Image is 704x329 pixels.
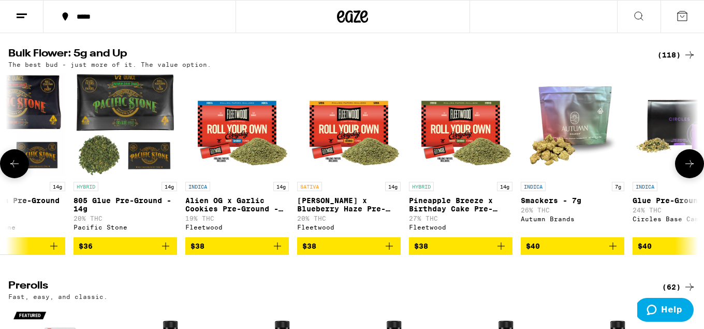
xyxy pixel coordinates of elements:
span: $40 [638,242,652,250]
p: 14g [273,182,289,191]
p: INDICA [185,182,210,191]
div: Fleetwood [185,224,289,231]
span: $38 [302,242,316,250]
iframe: Opens a widget where you can find more information [637,298,694,324]
p: [PERSON_NAME] x Blueberry Haze Pre-Ground - 14g [297,196,401,213]
a: Open page for 805 Glue Pre-Ground - 14g from Pacific Stone [74,73,177,237]
p: HYBRID [74,182,98,191]
a: Open page for Alien OG x Garlic Cookies Pre-Ground - 14g from Fleetwood [185,73,289,237]
span: $36 [79,242,93,250]
a: Open page for Smackers - 7g from Autumn Brands [521,73,624,237]
button: Add to bag [185,237,289,255]
p: 20% THC [297,215,401,222]
div: Fleetwood [297,224,401,231]
button: Add to bag [409,237,512,255]
p: 14g [162,182,177,191]
img: Fleetwood - Pineapple Breeze x Birthday Cake Pre-Ground - 14g [409,73,512,177]
p: 805 Glue Pre-Ground - 14g [74,196,177,213]
button: Add to bag [521,237,624,255]
p: HYBRID [409,182,434,191]
a: (62) [662,281,696,293]
span: $40 [526,242,540,250]
p: 27% THC [409,215,512,222]
p: 7g [612,182,624,191]
p: 14g [497,182,512,191]
p: Smackers - 7g [521,196,624,205]
p: INDICA [521,182,546,191]
p: INDICA [633,182,657,191]
p: Fast, easy, and classic. [8,293,108,300]
a: Open page for Pineapple Breeze x Birthday Cake Pre-Ground - 14g from Fleetwood [409,73,512,237]
a: Open page for Jack Herer x Blueberry Haze Pre-Ground - 14g from Fleetwood [297,73,401,237]
button: Add to bag [74,237,177,255]
img: Fleetwood - Alien OG x Garlic Cookies Pre-Ground - 14g [185,73,289,177]
p: 20% THC [74,215,177,222]
p: 19% THC [185,215,289,222]
p: SATIVA [297,182,322,191]
p: 26% THC [521,207,624,213]
div: Autumn Brands [521,216,624,222]
span: $38 [414,242,428,250]
button: Add to bag [297,237,401,255]
img: Pacific Stone - 805 Glue Pre-Ground - 14g [74,73,177,177]
img: Autumn Brands - Smackers - 7g [521,73,624,177]
img: Fleetwood - Jack Herer x Blueberry Haze Pre-Ground - 14g [297,73,401,177]
p: Pineapple Breeze x Birthday Cake Pre-Ground - 14g [409,196,512,213]
p: Alien OG x Garlic Cookies Pre-Ground - 14g [185,196,289,213]
h2: Prerolls [8,281,645,293]
h2: Bulk Flower: 5g and Up [8,49,645,61]
p: 14g [50,182,65,191]
div: Pacific Stone [74,224,177,231]
a: (118) [657,49,696,61]
p: The best bud - just more of it. The value option. [8,61,211,68]
div: Fleetwood [409,224,512,231]
p: 14g [385,182,401,191]
span: $38 [190,242,204,250]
